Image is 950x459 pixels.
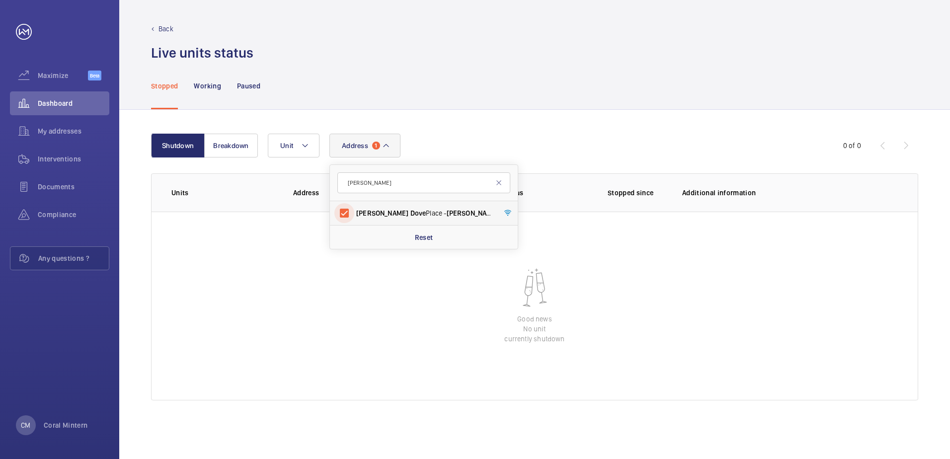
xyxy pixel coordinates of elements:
h1: Live units status [151,44,253,62]
span: [PERSON_NAME] [356,209,408,217]
p: Stopped since [608,188,666,198]
p: Stopped [151,81,178,91]
p: Working [194,81,221,91]
p: CM [21,420,30,430]
span: Beta [88,71,101,80]
span: Dashboard [38,98,109,108]
p: Additional information [682,188,898,198]
p: Reset [415,232,433,242]
span: Interventions [38,154,109,164]
button: Shutdown [151,134,205,157]
p: Paused [237,81,260,91]
span: Place - [STREET_ADDRESS] [356,208,493,218]
div: 0 of 0 [843,141,861,151]
span: Maximize [38,71,88,80]
span: 1 [372,142,380,150]
p: Address [293,188,434,198]
p: Units [171,188,277,198]
span: Address [342,142,368,150]
input: Search by address [337,172,510,193]
button: Breakdown [204,134,258,157]
span: Dove [410,209,426,217]
p: Back [158,24,173,34]
span: My addresses [38,126,109,136]
span: Compliance [38,210,109,220]
p: Coral Mintern [44,420,88,430]
button: Address1 [329,134,400,157]
span: Documents [38,182,109,192]
button: Unit [268,134,319,157]
span: [PERSON_NAME] [447,209,499,217]
span: Unit [280,142,293,150]
span: Any questions ? [38,253,109,263]
p: Good news No unit currently shutdown [504,314,564,344]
